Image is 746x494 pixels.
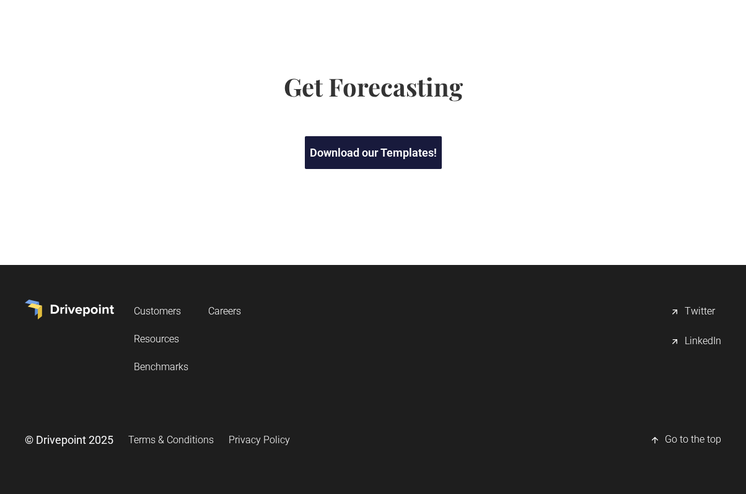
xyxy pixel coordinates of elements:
[665,433,721,448] div: Go to the top
[134,300,188,323] a: Customers
[144,72,602,102] h2: Get Forecasting
[128,428,214,451] a: Terms & Conditions
[685,334,721,349] div: LinkedIn
[650,428,721,453] a: Go to the top
[208,300,241,323] a: Careers
[134,355,188,378] a: Benchmarks
[685,305,715,319] div: Twitter
[229,428,290,451] a: Privacy Policy
[25,432,113,448] div: © Drivepoint 2025
[134,327,188,350] a: Resources
[305,136,442,169] a: Download our Templates!
[670,329,721,354] a: LinkedIn
[670,300,721,324] a: Twitter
